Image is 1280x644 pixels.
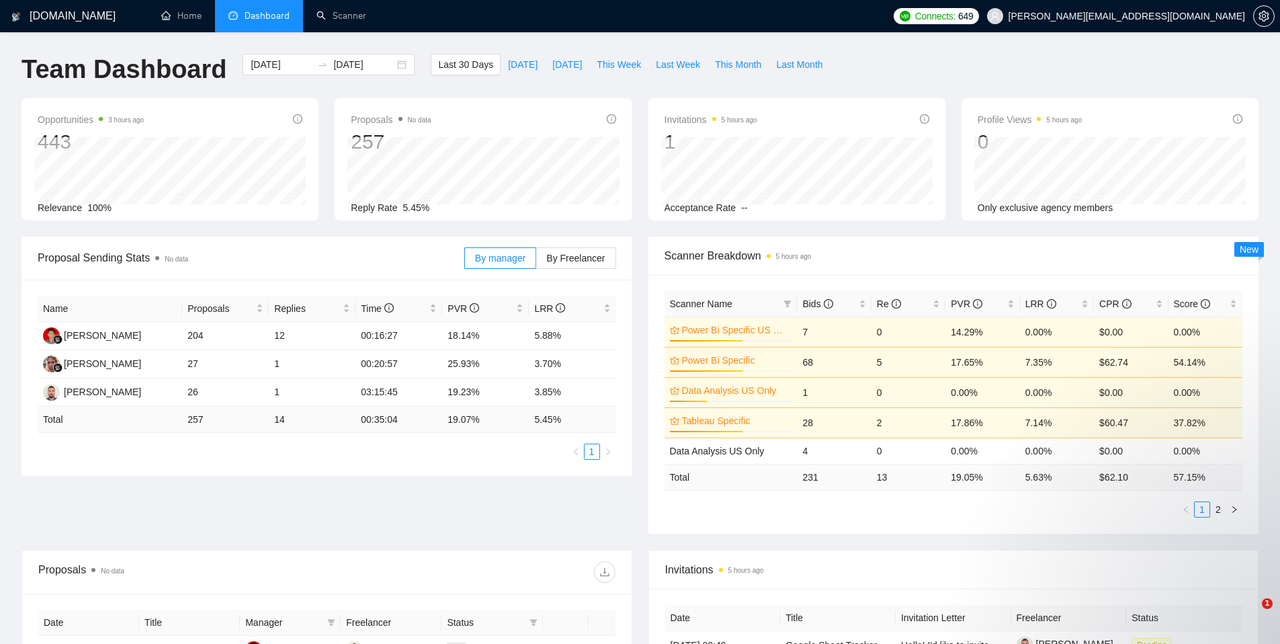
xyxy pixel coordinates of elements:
span: Status [447,615,523,630]
th: Proposals [182,296,269,322]
span: Profile Views [978,112,1082,128]
button: left [1178,501,1194,518]
span: crown [670,416,679,426]
div: [PERSON_NAME] [64,385,141,399]
span: info-circle [556,303,565,313]
span: LRR [534,303,565,314]
span: No data [165,255,188,263]
img: RS [43,327,60,344]
a: Power Bi Specific [682,353,790,368]
td: 3.85% [529,378,615,407]
li: 1 [584,444,600,460]
a: RS[PERSON_NAME] [43,329,141,340]
td: $0.00 [1094,438,1168,464]
td: $ 62.10 [1094,464,1168,490]
span: filter [325,612,338,633]
span: Last 30 Days [438,57,493,72]
span: Opportunities [38,112,144,128]
span: 1 [1262,598,1273,609]
td: 5.88% [529,322,615,350]
td: 0 [871,317,945,347]
li: 1 [1194,501,1210,518]
input: Start date [251,57,312,72]
button: left [568,444,584,460]
button: Last 30 Days [431,54,501,75]
span: Acceptance Rate [665,202,736,213]
span: Invitations [665,561,1242,578]
span: info-circle [1047,299,1056,309]
td: 7 [797,317,871,347]
button: download [594,561,615,583]
div: 443 [38,129,144,155]
span: This Month [715,57,761,72]
td: 19.05 % [945,464,1019,490]
th: Name [38,296,182,322]
span: Only exclusive agency members [978,202,1113,213]
button: Last Month [769,54,830,75]
span: [DATE] [508,57,538,72]
span: left [572,448,580,456]
td: 0.00% [1168,438,1242,464]
span: Re [877,298,901,309]
li: Previous Page [1178,501,1194,518]
td: $60.47 [1094,407,1168,438]
th: Date [665,605,781,631]
td: 204 [182,322,269,350]
span: Connects: [915,9,955,24]
td: 7.14% [1020,407,1094,438]
th: Freelancer [1011,605,1127,631]
input: End date [333,57,394,72]
td: 0.00% [945,438,1019,464]
span: swap-right [317,59,328,70]
span: to [317,59,328,70]
li: Next Page [1226,501,1242,518]
span: info-circle [607,114,616,124]
td: 28 [797,407,871,438]
span: Time [361,303,393,314]
button: This Week [589,54,648,75]
span: info-circle [824,299,833,309]
a: Tableau Specific [682,413,790,428]
img: logo [11,6,21,28]
span: Reply Rate [351,202,397,213]
td: 257 [182,407,269,433]
a: 1 [1195,502,1209,517]
span: [DATE] [552,57,582,72]
td: 1 [269,378,355,407]
img: KG [43,356,60,372]
span: Proposals [187,301,253,316]
td: 12 [269,322,355,350]
td: 0 [871,377,945,407]
span: info-circle [892,299,901,309]
td: 17.65% [945,347,1019,377]
span: Invitations [665,112,757,128]
span: filter [529,618,538,627]
td: 00:16:27 [355,322,442,350]
td: Total [665,464,798,490]
span: crown [670,325,679,335]
span: info-circle [293,114,302,124]
td: 0.00% [945,377,1019,407]
span: info-circle [470,303,479,313]
time: 5 hours ago [728,567,764,574]
span: info-circle [920,114,929,124]
span: right [604,448,612,456]
li: 2 [1210,501,1226,518]
a: searchScanner [316,10,366,22]
span: 100% [87,202,112,213]
td: 19.23% [442,378,529,407]
span: No data [101,567,124,575]
button: setting [1253,5,1275,27]
span: Last Week [656,57,700,72]
span: By Freelancer [546,253,605,264]
td: 03:15:45 [355,378,442,407]
a: setting [1253,11,1275,22]
div: Proposals [38,561,327,583]
time: 5 hours ago [722,116,757,124]
a: 1 [585,444,599,459]
span: user [990,11,1000,21]
td: $0.00 [1094,317,1168,347]
td: 0 [871,438,945,464]
td: 18.14% [442,322,529,350]
td: 26 [182,378,269,407]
